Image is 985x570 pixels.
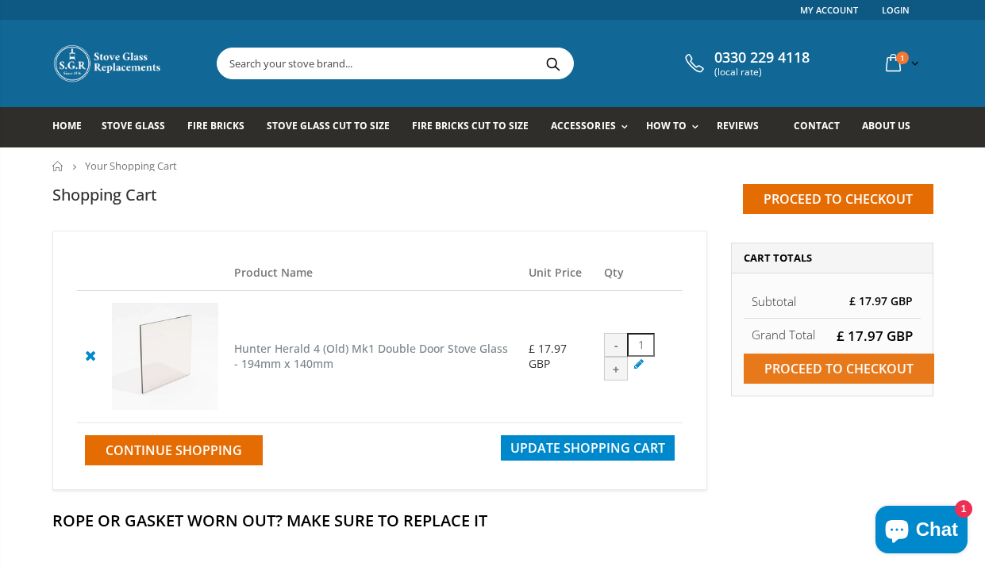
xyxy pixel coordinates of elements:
div: - [604,333,628,357]
a: Stove Glass Cut To Size [267,107,402,147]
a: Reviews [717,107,771,147]
span: 1 [896,52,909,64]
input: Proceed to checkout [743,184,933,214]
a: About us [862,107,922,147]
span: Stove Glass [102,119,165,132]
th: Product Name [226,255,521,291]
strong: Grand Total [752,327,815,342]
button: Update Shopping Cart [501,435,675,461]
th: Unit Price [521,255,596,291]
span: Update Shopping Cart [510,439,665,457]
span: Cart Totals [744,251,812,265]
img: Stove Glass Replacement [52,44,164,83]
span: Continue Shopping [106,442,242,459]
span: Reviews [717,119,759,132]
inbox-online-store-chat: Shopify online store chat [871,506,972,557]
a: Fire Bricks [187,107,256,147]
span: £ 17.97 GBP [529,341,567,370]
a: Contact [794,107,852,147]
span: Subtotal [752,293,796,309]
a: Accessories [551,107,635,147]
span: Your Shopping Cart [85,159,177,173]
span: Fire Bricks Cut To Size [412,119,529,132]
span: Stove Glass Cut To Size [267,119,390,132]
h1: Shopping Cart [52,184,157,205]
th: Qty [596,255,682,291]
a: 1 [879,48,922,78]
input: Proceed to checkout [744,354,934,384]
a: Continue Shopping [85,435,263,465]
a: Home [52,107,94,147]
span: £ 17.97 GBP [849,293,913,308]
span: £ 17.97 GBP [837,327,913,345]
input: Search your stove brand... [217,48,751,78]
span: Contact [794,119,840,132]
button: Search [536,48,571,78]
span: About us [862,119,910,132]
span: Accessories [551,119,615,132]
span: (local rate) [714,67,810,78]
a: Stove Glass [102,107,177,147]
a: How To [646,107,706,147]
span: Fire Bricks [187,119,244,132]
span: Home [52,119,82,132]
div: + [604,357,628,381]
span: How To [646,119,687,132]
a: Fire Bricks Cut To Size [412,107,541,147]
a: Home [52,161,64,171]
span: 0330 229 4118 [714,49,810,67]
img: Hunter Herald 4 (Old) Mk1 Double Door Stove Glass - 194mm x 140mm [112,303,219,410]
a: Hunter Herald 4 (Old) Mk1 Double Door Stove Glass - 194mm x 140mm [234,341,508,371]
h2: Rope Or Gasket Worn Out? Make Sure To Replace It [52,510,933,531]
